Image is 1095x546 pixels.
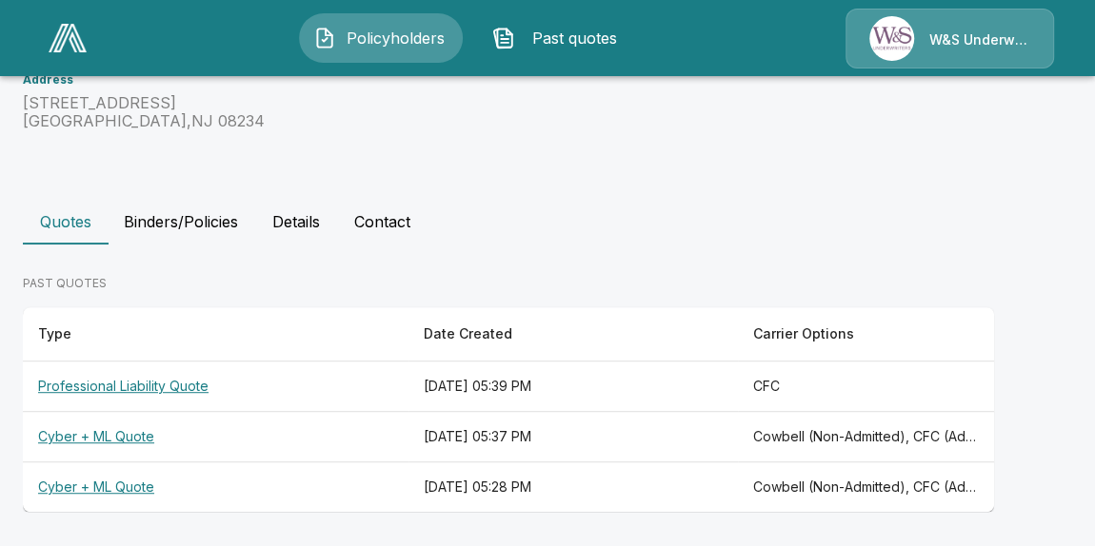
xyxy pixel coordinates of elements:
[738,412,994,462] th: Cowbell (Non-Admitted), CFC (Admitted), Coalition (Admitted), Tokio Marine TMHCC (Non-Admitted), ...
[23,275,994,292] p: PAST QUOTES
[408,462,738,513] th: [DATE] 05:28 PM
[109,199,253,244] button: Binders/Policies
[23,412,408,462] th: Cyber + ML Quote
[23,361,408,412] th: Professional Liability Quote
[23,73,357,87] h6: Address
[23,199,109,244] button: Quotes
[339,199,426,244] button: Contact
[23,199,1072,244] div: policyholder tabs
[408,361,738,412] th: [DATE] 05:39 PM
[23,307,994,512] table: responsive table
[49,24,87,52] img: AA Logo
[408,412,738,462] th: [DATE] 05:37 PM
[253,199,339,244] button: Details
[738,307,994,361] th: Carrier Options
[523,27,627,49] span: Past quotes
[23,462,408,513] th: Cyber + ML Quote
[344,27,448,49] span: Policyholders
[299,13,463,63] button: Policyholders IconPolicyholders
[478,13,642,63] button: Past quotes IconPast quotes
[23,307,408,361] th: Type
[313,27,336,49] img: Policyholders Icon
[492,27,515,49] img: Past quotes Icon
[738,462,994,513] th: Cowbell (Non-Admitted), CFC (Admitted), Coalition (Admitted), Tokio Marine TMHCC (Non-Admitted), ...
[23,94,357,130] p: [STREET_ADDRESS] [GEOGRAPHIC_DATA] , NJ 08234
[408,307,738,361] th: Date Created
[738,361,994,412] th: CFC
